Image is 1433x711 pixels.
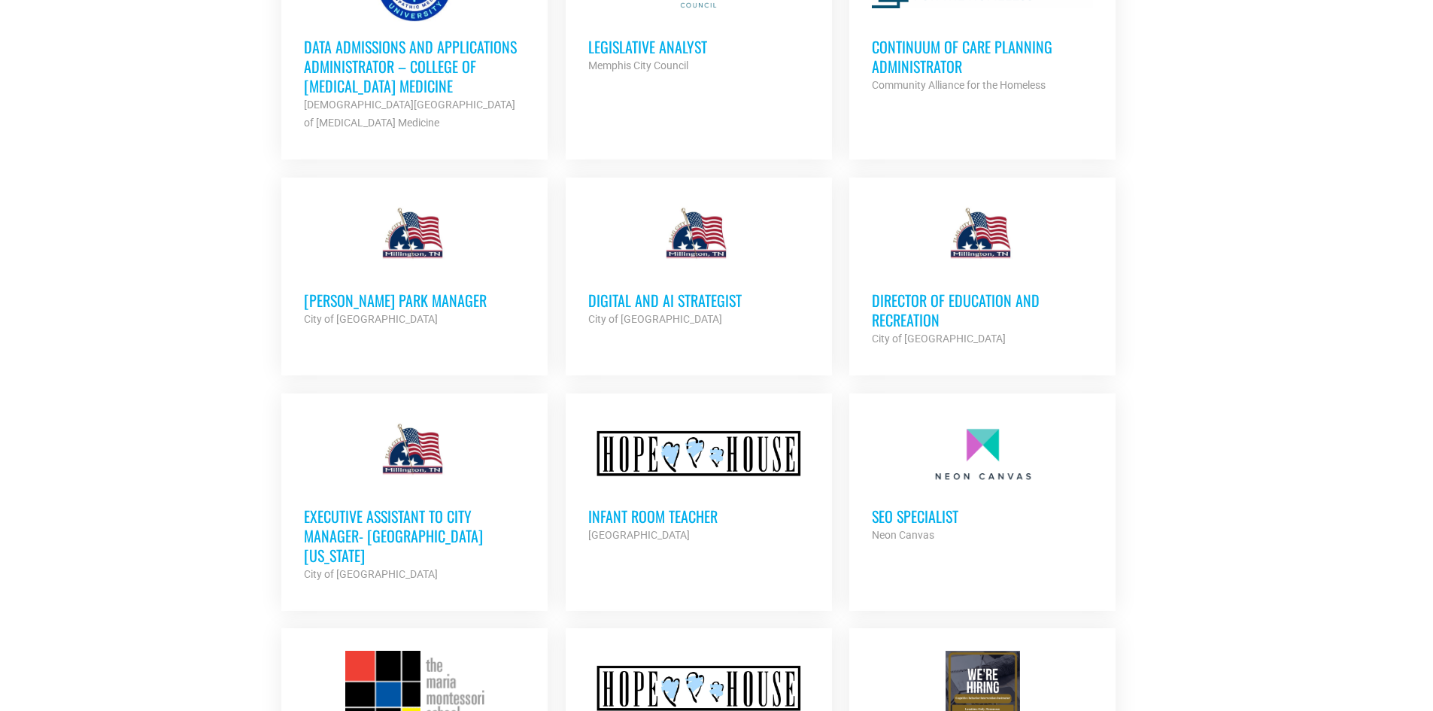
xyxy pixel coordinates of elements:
h3: SEO Specialist [872,506,1093,526]
strong: Memphis City Council [588,59,688,71]
a: Infant Room Teacher [GEOGRAPHIC_DATA] [566,393,832,567]
strong: [GEOGRAPHIC_DATA] [588,529,690,541]
a: SEO Specialist Neon Canvas [849,393,1116,567]
strong: Neon Canvas [872,529,934,541]
strong: City of [GEOGRAPHIC_DATA] [588,313,722,325]
strong: Community Alliance for the Homeless [872,79,1046,91]
h3: Legislative Analyst [588,37,809,56]
h3: [PERSON_NAME] PARK MANAGER [304,290,525,310]
h3: Director of Education and Recreation [872,290,1093,330]
strong: City of [GEOGRAPHIC_DATA] [304,313,438,325]
a: Executive Assistant to City Manager- [GEOGRAPHIC_DATA] [US_STATE] City of [GEOGRAPHIC_DATA] [281,393,548,606]
h3: Continuum of Care Planning Administrator [872,37,1093,76]
h3: Executive Assistant to City Manager- [GEOGRAPHIC_DATA] [US_STATE] [304,506,525,565]
strong: [DEMOGRAPHIC_DATA][GEOGRAPHIC_DATA] of [MEDICAL_DATA] Medicine [304,99,515,129]
h3: Digital and AI Strategist [588,290,809,310]
a: Digital and AI Strategist City of [GEOGRAPHIC_DATA] [566,178,832,351]
a: [PERSON_NAME] PARK MANAGER City of [GEOGRAPHIC_DATA] [281,178,548,351]
strong: City of [GEOGRAPHIC_DATA] [872,333,1006,345]
a: Director of Education and Recreation City of [GEOGRAPHIC_DATA] [849,178,1116,370]
h3: Data Admissions and Applications Administrator – College of [MEDICAL_DATA] Medicine [304,37,525,96]
strong: City of [GEOGRAPHIC_DATA] [304,568,438,580]
h3: Infant Room Teacher [588,506,809,526]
